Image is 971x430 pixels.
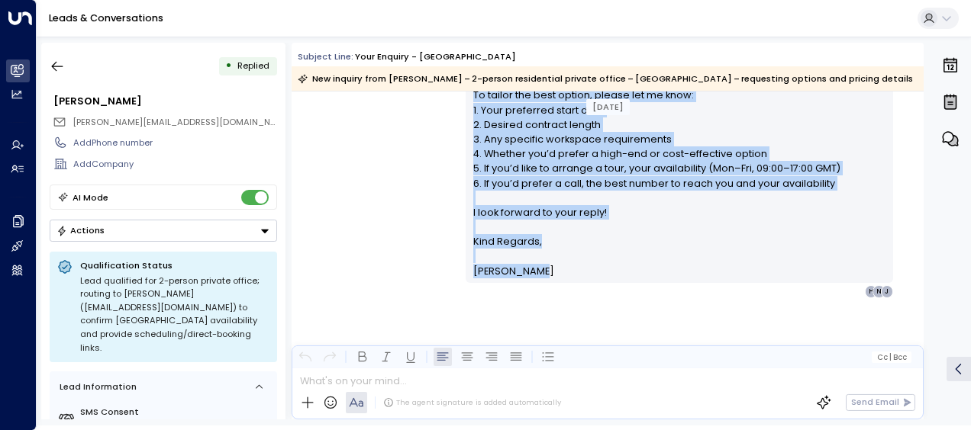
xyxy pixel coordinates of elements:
div: [DATE] [586,99,630,115]
label: SMS Consent [80,406,272,419]
span: Cc Bcc [877,353,907,361]
button: Redo [321,348,339,366]
div: Button group with a nested menu [50,220,277,242]
span: Subject Line: [298,50,353,63]
p: Qualification Status [80,259,269,271]
div: [PERSON_NAME] [53,94,276,108]
button: Cc|Bcc [872,351,911,363]
div: Your enquiry - [GEOGRAPHIC_DATA] [355,50,516,63]
div: The agent signature is added automatically [383,397,561,408]
div: Actions [56,225,105,236]
div: AddCompany [73,158,276,171]
button: Undo [296,348,315,366]
button: Actions [50,220,277,242]
span: | [889,353,892,361]
div: H [865,285,877,297]
span: Kind Regards, [473,234,542,249]
div: N [873,285,885,297]
div: AddPhone number [73,136,276,149]
span: [PERSON_NAME] [473,264,554,278]
div: AI Mode [73,190,108,205]
div: Lead Information [55,380,137,393]
div: • [225,55,232,77]
div: J [881,285,893,297]
span: [PERSON_NAME][EMAIL_ADDRESS][DOMAIN_NAME] [73,116,292,128]
a: Leads & Conversations [49,11,163,24]
div: New inquiry from [PERSON_NAME] – 2-person residential private office – [GEOGRAPHIC_DATA] – reques... [298,71,913,86]
span: joanna.dul@hotmail.com [73,116,277,129]
div: Lead qualified for 2-person private office; routing to [PERSON_NAME] ([EMAIL_ADDRESS][DOMAIN_NAME... [80,274,269,355]
span: Replied [237,59,269,72]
